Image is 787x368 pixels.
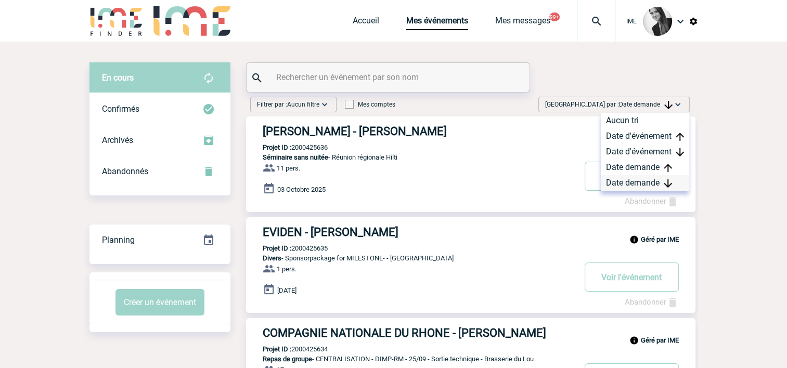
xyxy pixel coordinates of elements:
[246,153,575,161] p: - Réunion régionale Hilti
[626,18,637,25] span: IME
[495,16,550,30] a: Mes messages
[263,153,328,161] span: Séminaire sans nuitée
[601,144,689,160] div: Date d'événement
[246,355,575,363] p: - CENTRALISATION - DIMP-RM - 25/09 - Sortie technique - Brasserie du Lou
[263,125,575,138] h3: [PERSON_NAME] - [PERSON_NAME]
[263,326,575,339] h3: COMPAGNIE NATIONALE DU RHONE - [PERSON_NAME]
[641,235,679,243] b: Géré par IME
[287,101,319,108] span: Aucun filtre
[549,12,560,21] button: 99+
[102,73,134,83] span: En cours
[345,101,395,108] label: Mes comptes
[246,125,695,138] a: [PERSON_NAME] - [PERSON_NAME]
[585,162,679,191] button: Voir l'événement
[102,166,148,176] span: Abandonnés
[629,235,639,244] img: info_black_24dp.svg
[585,262,679,292] button: Voir l'événement
[664,101,673,109] img: arrow_downward.png
[406,16,468,30] a: Mes événements
[601,175,689,191] div: Date demande
[263,226,575,239] h3: EVIDEN - [PERSON_NAME]
[664,164,672,172] img: arrow_upward.png
[263,345,291,353] b: Projet ID :
[277,164,300,172] span: 11 pers.
[89,225,230,256] div: Retrouvez ici tous vos événements organisés par date et état d'avancement
[601,128,689,144] div: Date d'événement
[102,135,133,145] span: Archivés
[619,101,673,108] span: Date demande
[89,125,230,156] div: Retrouvez ici tous les événements que vous avez décidé d'archiver
[676,133,684,141] img: arrow_upward.png
[263,355,312,363] span: Repas de groupe
[641,336,679,344] b: Géré par IME
[643,7,672,36] img: 101050-0.jpg
[263,254,281,262] span: Divers
[601,113,689,128] div: Aucun tri
[545,99,673,110] span: [GEOGRAPHIC_DATA] par :
[257,99,319,110] span: Filtrer par :
[246,143,328,151] p: 2000425636
[353,16,379,30] a: Accueil
[246,326,695,339] a: COMPAGNIE NATIONALE DU RHONE - [PERSON_NAME]
[89,62,230,94] div: Retrouvez ici tous vos évènements avant confirmation
[246,254,575,262] p: - Sponsorpackage for MILESTONE- - [GEOGRAPHIC_DATA]
[89,224,230,255] a: Planning
[102,235,135,245] span: Planning
[102,104,139,114] span: Confirmés
[664,179,672,188] img: arrow_downward.png
[277,286,296,294] span: [DATE]
[277,186,326,193] span: 03 Octobre 2025
[676,148,684,156] img: arrow_downward.png
[673,99,683,110] img: baseline_expand_more_white_24dp-b.png
[319,99,330,110] img: baseline_expand_more_white_24dp-b.png
[263,143,291,151] b: Projet ID :
[629,336,639,345] img: info_black_24dp.svg
[89,6,144,36] img: IME-Finder
[274,70,505,85] input: Rechercher un événement par son nom
[263,244,291,252] b: Projet ID :
[246,226,695,239] a: EVIDEN - [PERSON_NAME]
[246,345,328,353] p: 2000425634
[246,244,328,252] p: 2000425635
[601,160,689,175] div: Date demande
[89,156,230,187] div: Retrouvez ici tous vos événements annulés
[625,297,679,307] a: Abandonner
[277,265,296,273] span: 1 pers.
[115,289,204,316] button: Créer un événement
[625,196,679,206] a: Abandonner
